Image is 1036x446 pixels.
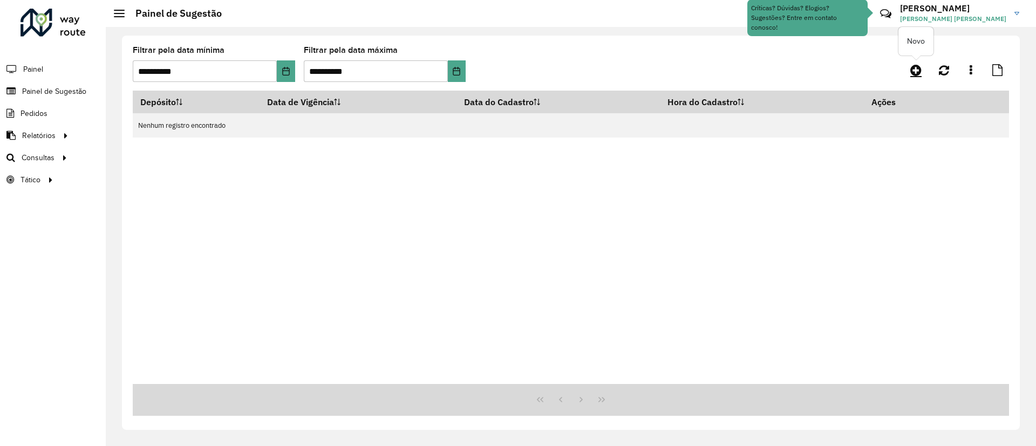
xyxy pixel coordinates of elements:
span: Pedidos [21,108,47,119]
th: Data de Vigência [260,91,457,113]
label: Filtrar pela data mínima [133,44,224,57]
span: Painel [23,64,43,75]
th: Hora do Cadastro [660,91,864,113]
button: Choose Date [448,60,466,82]
span: Painel de Sugestão [22,86,86,97]
h3: [PERSON_NAME] [900,3,1006,13]
a: Contato Rápido [874,2,897,25]
h2: Painel de Sugestão [125,8,222,19]
div: Novo [898,27,933,56]
span: Relatórios [22,130,56,141]
span: Consultas [22,152,54,163]
th: Ações [864,91,929,113]
span: [PERSON_NAME] [PERSON_NAME] [900,14,1006,24]
th: Data do Cadastro [457,91,660,113]
td: Nenhum registro encontrado [133,113,1009,138]
label: Filtrar pela data máxima [304,44,398,57]
button: Choose Date [277,60,295,82]
span: Tático [21,174,40,186]
th: Depósito [133,91,260,113]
